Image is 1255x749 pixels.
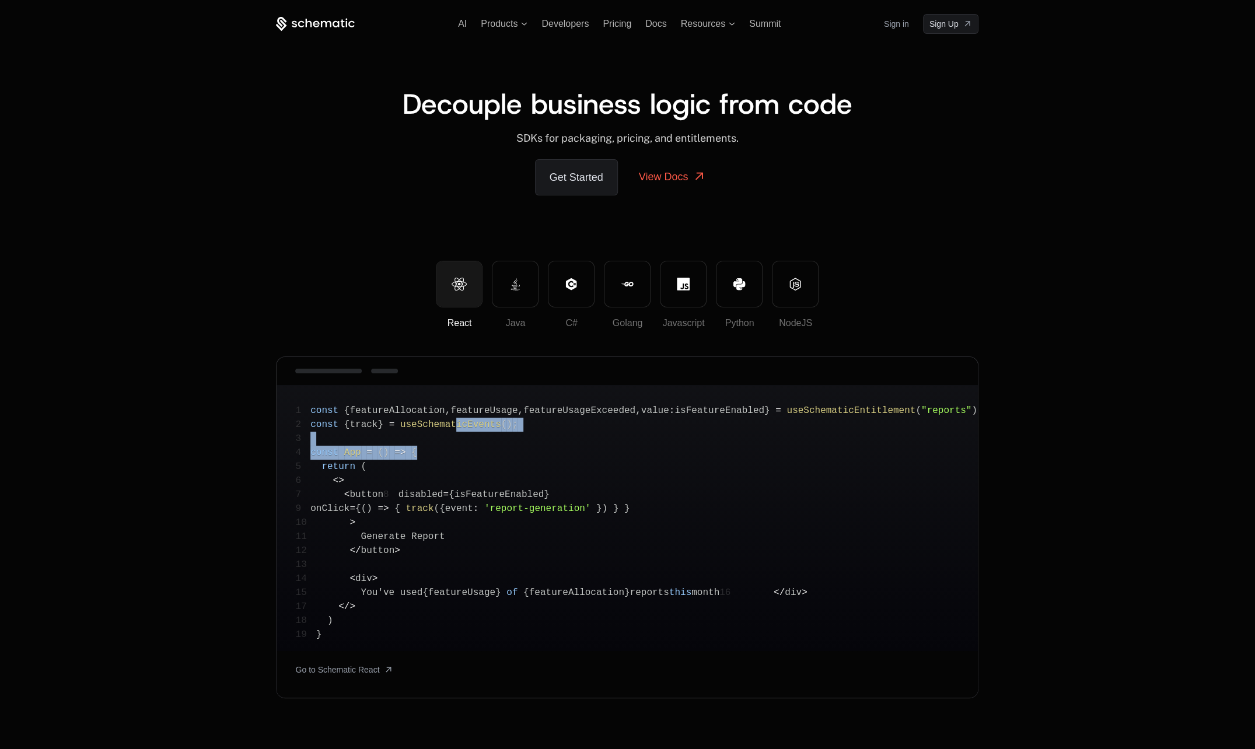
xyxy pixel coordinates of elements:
[691,587,719,598] span: month
[434,503,439,514] span: (
[541,19,589,29] a: Developers
[321,461,355,472] span: return
[377,447,383,458] span: (
[915,405,921,416] span: (
[361,587,378,598] span: You
[660,261,707,307] button: Javascript
[422,587,428,598] span: {
[295,474,310,488] span: 6
[383,488,398,502] span: 8
[775,405,781,416] span: =
[344,405,350,416] span: {
[774,587,779,598] span: <
[405,503,434,514] span: track
[602,503,608,514] span: )
[506,419,512,430] span: )
[445,503,473,514] span: event
[295,516,316,530] span: 10
[603,19,631,29] a: Pricing
[295,446,310,460] span: 4
[295,600,316,614] span: 17
[506,587,518,598] span: of
[518,405,523,416] span: ,
[377,587,422,598] span: 've used
[361,503,367,514] span: (
[439,503,445,514] span: {
[443,489,449,500] span: =
[772,261,819,307] button: NodeJS
[436,316,482,330] div: React
[394,503,400,514] span: {
[295,544,316,558] span: 12
[344,489,350,500] span: <
[295,432,310,446] span: 3
[635,405,641,416] span: ,
[361,545,395,556] span: button
[512,419,518,430] span: ;
[535,159,618,195] a: Get Started
[481,19,518,29] span: Products
[295,404,310,418] span: 1
[394,447,405,458] span: =>
[772,316,818,330] div: NodeJS
[923,14,979,34] a: [object Object]
[669,587,691,598] span: this
[295,460,310,474] span: 5
[977,405,983,416] span: ;
[383,447,389,458] span: )
[349,503,355,514] span: =
[295,502,310,516] span: 9
[333,475,339,486] span: <
[389,419,395,430] span: =
[473,503,479,514] span: :
[355,545,361,556] span: /
[786,405,915,416] span: useSchematicEntitlement
[484,503,590,514] span: 'report-generation'
[361,461,367,472] span: (
[749,19,781,29] a: Summit
[349,545,355,556] span: <
[450,405,518,416] span: featureUsage
[349,489,383,500] span: button
[338,601,344,612] span: <
[613,503,619,514] span: }
[349,573,355,584] span: <
[295,660,393,679] a: [object Object]
[349,405,445,416] span: featureAllocation
[349,601,355,612] span: >
[660,316,706,330] div: Javascript
[645,19,666,29] a: Docs
[295,628,316,642] span: 19
[295,488,310,502] span: 7
[529,587,624,598] span: featureAllocation
[716,316,762,330] div: Python
[338,475,344,486] span: >
[604,316,650,330] div: Golang
[455,489,544,500] span: isFeatureEnabled
[344,419,350,430] span: {
[295,530,316,544] span: 11
[764,405,770,416] span: }
[681,19,725,29] span: Resources
[624,587,630,598] span: }
[596,503,602,514] span: }
[669,405,675,416] span: :
[516,132,739,144] span: SDKs for packaging, pricing, and entitlements.
[548,316,594,330] div: C#
[316,629,322,640] span: }
[630,587,669,598] span: reports
[785,587,802,598] span: div
[548,261,595,307] button: C#
[449,489,455,500] span: {
[802,587,807,598] span: >
[295,664,379,675] span: Go to Schematic React
[458,19,467,29] a: AI
[295,572,316,586] span: 14
[310,447,338,458] span: const
[436,261,483,307] button: React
